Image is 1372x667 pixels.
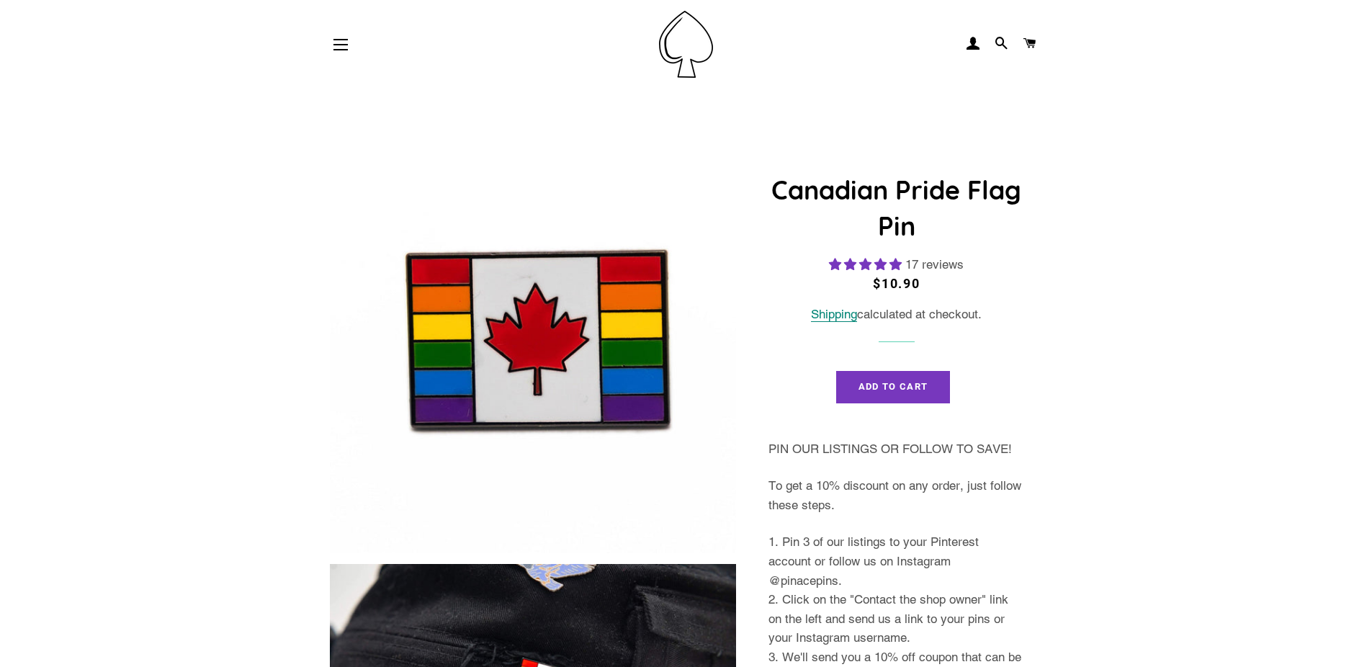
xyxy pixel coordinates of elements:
[873,276,920,291] span: $10.90
[858,381,928,392] span: Add to Cart
[829,257,905,272] span: 5.00 stars
[768,439,1024,459] p: PIN OUR LISTINGS OR FOLLOW TO SAVE!
[905,257,964,272] span: 17 reviews
[768,305,1024,324] div: calculated at checkout.
[768,476,1024,514] p: To get a 10% discount on any order, just follow these steps.
[768,172,1024,245] h1: Canadian Pride Flag Pin
[811,307,857,322] a: Shipping
[330,146,737,553] img: Canadian Pride Flag Enamel Pin Badge Rainbow Lapel LGBTQ Gay Gift For Her/Him - Pin Ace
[659,11,713,78] img: Pin-Ace
[836,371,950,403] button: Add to Cart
